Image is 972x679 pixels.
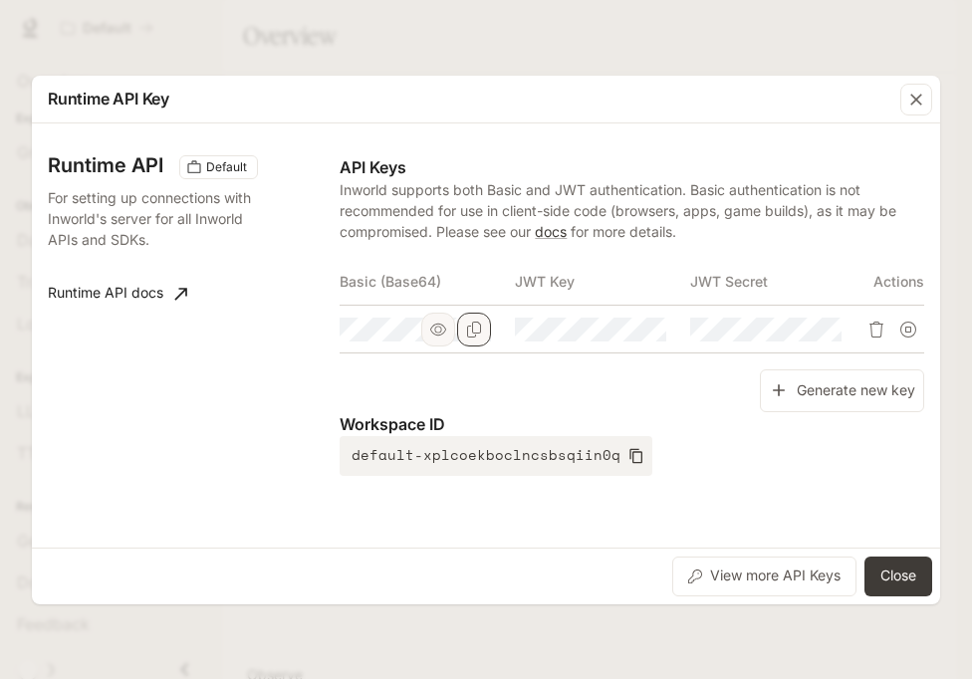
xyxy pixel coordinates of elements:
[457,313,491,346] button: Copy Basic (Base64)
[340,155,924,179] p: API Keys
[340,258,515,306] th: Basic (Base64)
[760,369,924,412] button: Generate new key
[515,258,690,306] th: JWT Key
[340,412,924,436] p: Workspace ID
[48,87,169,111] p: Runtime API Key
[48,155,163,175] h3: Runtime API
[40,274,195,314] a: Runtime API docs
[860,314,892,345] button: Delete API key
[48,187,255,250] p: For setting up connections with Inworld's server for all Inworld APIs and SDKs.
[198,158,255,176] span: Default
[672,557,856,596] button: View more API Keys
[179,155,258,179] div: These keys will apply to your current workspace only
[340,179,924,242] p: Inworld supports both Basic and JWT authentication. Basic authentication is not recommended for u...
[892,314,924,345] button: Suspend API key
[535,223,567,240] a: docs
[864,557,932,596] button: Close
[340,436,652,476] button: default-xplcoekboclncsbsqiin0q
[865,258,924,306] th: Actions
[690,258,865,306] th: JWT Secret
